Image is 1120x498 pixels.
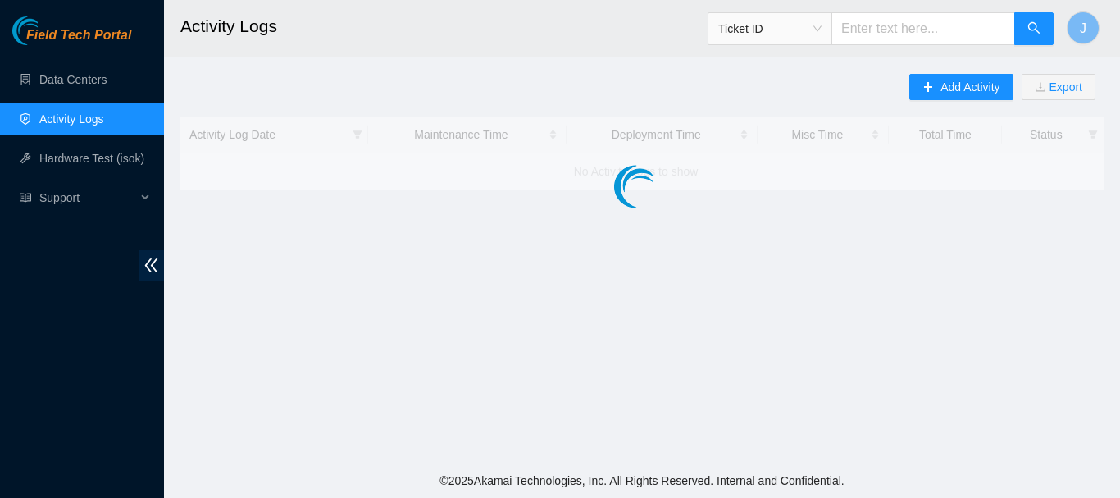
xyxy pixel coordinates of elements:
a: Akamai TechnologiesField Tech Portal [12,30,131,51]
span: Field Tech Portal [26,28,131,43]
span: double-left [139,250,164,281]
span: J [1080,18,1086,39]
footer: © 2025 Akamai Technologies, Inc. All Rights Reserved. Internal and Confidential. [164,464,1120,498]
button: plusAdd Activity [909,74,1013,100]
span: plus [922,81,934,94]
a: Data Centers [39,73,107,86]
a: Hardware Test (isok) [39,152,144,165]
img: Akamai Technologies [12,16,83,45]
button: downloadExport [1022,74,1095,100]
span: search [1027,21,1040,37]
span: read [20,192,31,203]
input: Enter text here... [831,12,1015,45]
button: search [1014,12,1054,45]
button: J [1067,11,1100,44]
span: Support [39,181,136,214]
span: Ticket ID [718,16,822,41]
span: Add Activity [940,78,999,96]
a: Activity Logs [39,112,104,126]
